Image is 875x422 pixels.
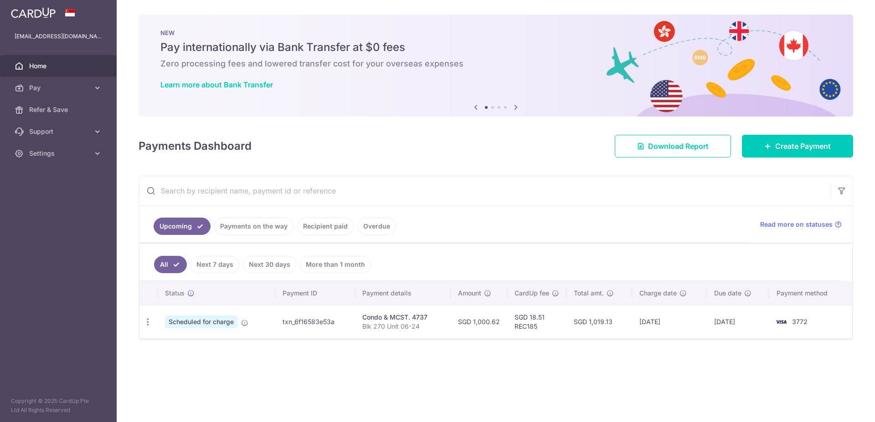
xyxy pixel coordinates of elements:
th: Payment method [769,281,853,305]
a: Payments on the way [214,218,293,235]
a: Read more on statuses [760,220,842,229]
td: SGD 1,000.62 [451,305,507,338]
td: SGD 1,019.13 [566,305,632,338]
h4: Payments Dashboard [139,138,252,154]
span: Status [165,289,185,298]
p: [EMAIL_ADDRESS][DOMAIN_NAME] [15,32,102,41]
span: Settings [29,149,89,158]
span: Refer & Save [29,105,89,114]
span: Download Report [648,141,709,152]
a: All [154,256,187,273]
a: Create Payment [742,135,853,158]
span: Pay [29,83,89,92]
a: Next 30 days [243,256,296,273]
a: Learn more about Bank Transfer [160,80,273,89]
span: Home [29,61,89,71]
td: txn_6f16583e53a [275,305,355,338]
span: Read more on statuses [760,220,833,229]
div: Condo & MCST. 4737 [362,313,443,322]
span: Create Payment [775,141,831,152]
a: Next 7 days [190,256,239,273]
th: Payment ID [275,281,355,305]
td: [DATE] [632,305,706,338]
a: Recipient paid [297,218,354,235]
p: Blk 270 Unit 06-24 [362,322,443,331]
span: Due date [714,289,741,298]
a: Overdue [357,218,396,235]
span: Amount [458,289,481,298]
a: Upcoming [154,218,211,235]
span: Scheduled for charge [165,315,237,328]
span: Charge date [639,289,677,298]
th: Payment details [355,281,451,305]
a: More than 1 month [300,256,371,273]
a: Download Report [615,135,731,158]
img: Bank Card [772,316,790,327]
td: SGD 18.51 REC185 [507,305,566,338]
h6: Zero processing fees and lowered transfer cost for your overseas expenses [160,58,831,69]
p: NEW [160,29,831,36]
td: [DATE] [707,305,769,338]
h5: Pay internationally via Bank Transfer at $0 fees [160,40,831,55]
span: Support [29,127,89,136]
img: Bank transfer banner [139,15,853,117]
input: Search by recipient name, payment id or reference [139,176,831,205]
span: CardUp fee [515,289,549,298]
span: 3772 [792,318,808,325]
span: Total amt. [574,289,604,298]
img: CardUp [11,7,56,18]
